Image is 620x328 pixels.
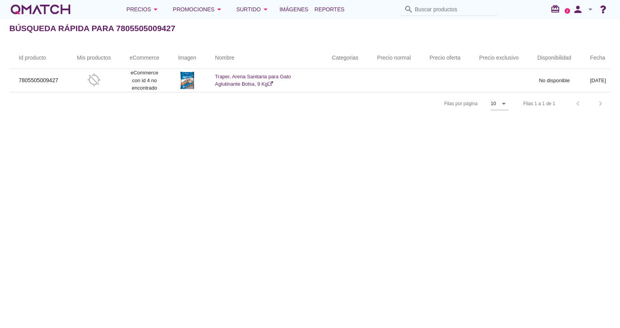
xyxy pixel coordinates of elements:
button: Promociones [167,2,230,17]
h2: Búsqueda rápida para 7805505009427 [9,22,175,35]
i: gps_off [87,73,101,87]
th: Nombre: Not sorted. [205,47,322,69]
td: [DATE] [581,69,615,92]
div: Surtido [236,5,270,14]
th: Precio normal: Not sorted. [368,47,420,69]
i: arrow_drop_down [151,5,160,14]
p: 7805505009427 [19,76,58,85]
div: Filas por página [366,92,508,115]
th: Categorias: Not sorted. [322,47,368,69]
a: 2 [565,8,570,14]
i: arrow_drop_down [261,5,270,14]
th: eCommerce: Not sorted. [120,47,168,69]
text: 2 [567,9,569,12]
button: Surtido [230,2,276,17]
th: Imagen: Not sorted. [169,47,206,69]
th: Precio oferta: Not sorted. [420,47,469,69]
a: Imágenes [276,2,312,17]
span: Imágenes [280,5,308,14]
i: arrow_drop_down [214,5,224,14]
th: Fecha: Not sorted. [581,47,615,69]
th: Precio exclusivo: Not sorted. [470,47,528,69]
button: Precios [120,2,167,17]
i: arrow_drop_down [499,99,508,108]
input: Buscar productos [415,3,493,16]
a: white-qmatch-logo [9,2,72,17]
td: No disponible [528,69,581,92]
div: Promociones [173,5,224,14]
span: Reportes [315,5,345,14]
i: redeem [551,4,563,14]
div: Filas 1 a 1 de 1 [523,100,555,107]
th: Mis productos: Not sorted. [67,47,120,69]
div: Precios [126,5,160,14]
td: eCommerce con id 4 no encontrado [120,69,168,92]
i: search [404,5,413,14]
i: person [570,4,586,15]
i: arrow_drop_down [586,5,595,14]
div: 10 [491,100,496,107]
th: Id producto: Not sorted. [9,47,67,69]
a: Traper, Arena Sanitaria para Gato Aglutinante Bolsa, 9 Kg [215,74,291,87]
a: Reportes [312,2,348,17]
th: Disponibilidad: Not sorted. [528,47,581,69]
